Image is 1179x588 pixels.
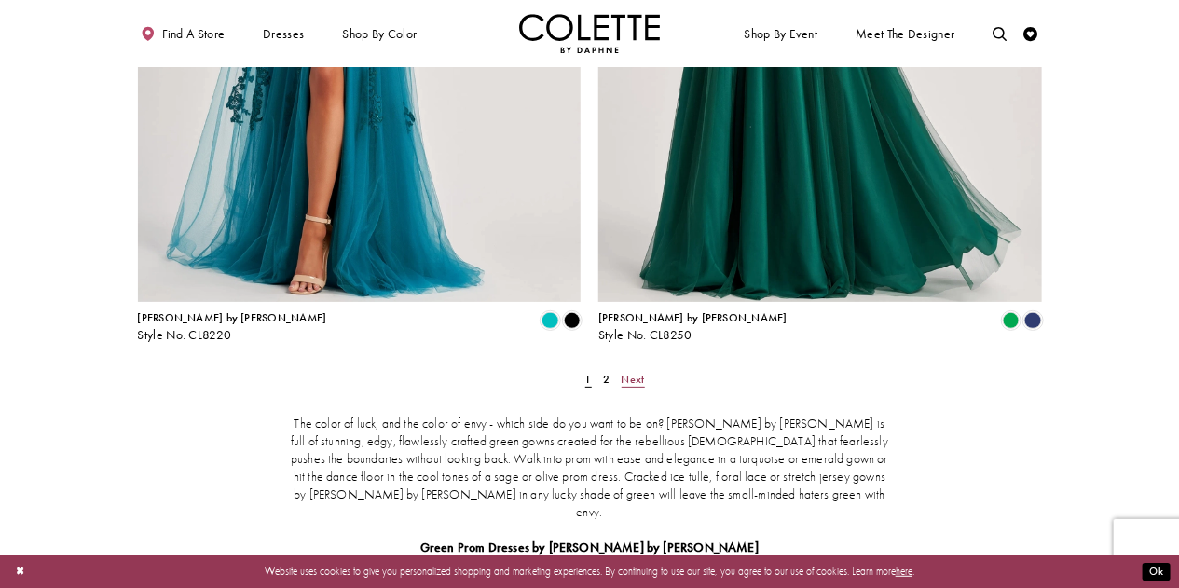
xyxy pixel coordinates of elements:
span: Shop By Event [745,27,818,41]
a: Check Wishlist [1021,14,1042,53]
span: Current Page [581,369,596,390]
a: Next Page [617,369,649,390]
span: Shop by color [339,14,420,53]
div: Colette by Daphne Style No. CL8250 [598,312,788,342]
span: Find a store [162,27,226,41]
img: Colette by Daphne [519,14,661,53]
button: Submit Dialog [1143,563,1171,581]
div: Colette by Daphne Style No. CL8220 [138,312,327,342]
a: Toggle search [990,14,1011,53]
a: Visit Home Page [519,14,661,53]
a: Page 2 [599,369,614,390]
a: here [896,565,912,578]
span: Meet the designer [856,27,954,41]
i: Jade [542,312,558,329]
i: Navy Blue [1024,312,1041,329]
strong: Green Prom Dresses by [PERSON_NAME] by [PERSON_NAME] [420,540,759,555]
span: Shop by color [342,27,417,41]
span: Shop By Event [741,14,821,53]
span: [PERSON_NAME] by [PERSON_NAME] [138,310,327,325]
span: Style No. CL8250 [598,327,692,343]
span: 2 [603,372,610,387]
span: [PERSON_NAME] by [PERSON_NAME] [598,310,788,325]
i: Black [564,312,581,329]
span: Style No. CL8220 [138,327,232,343]
button: Close Dialog [8,559,32,584]
span: Next [622,372,645,387]
span: Dresses [259,14,308,53]
p: Website uses cookies to give you personalized shopping and marketing experiences. By continuing t... [102,562,1077,581]
p: The color of luck, and the color of envy - which side do you want to be on? [PERSON_NAME] by [PER... [289,416,889,522]
i: Emerald [1003,312,1020,329]
a: Meet the designer [853,14,959,53]
a: Find a store [138,14,228,53]
span: Dresses [263,27,304,41]
span: 1 [585,372,592,387]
